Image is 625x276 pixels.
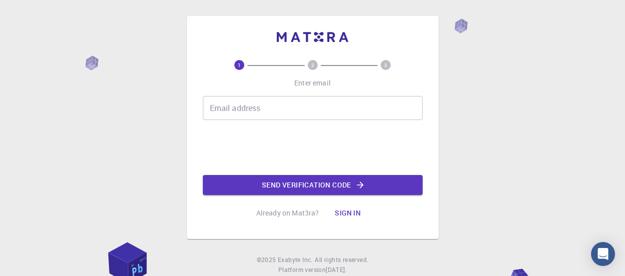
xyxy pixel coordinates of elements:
p: Already on Mat3ra? [256,208,319,218]
span: All rights reserved. [315,255,368,265]
text: 1 [238,61,241,68]
text: 3 [384,61,387,68]
button: Sign in [327,203,369,223]
span: Platform version [278,265,326,275]
iframe: reCAPTCHA [237,128,389,167]
div: Open Intercom Messenger [591,242,615,266]
span: Exabyte Inc. [278,255,313,263]
p: Enter email [294,78,331,88]
a: Exabyte Inc. [278,255,313,265]
span: © 2025 [257,255,278,265]
span: [DATE] . [326,265,347,273]
text: 2 [311,61,314,68]
button: Send verification code [203,175,423,195]
a: [DATE]. [326,265,347,275]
